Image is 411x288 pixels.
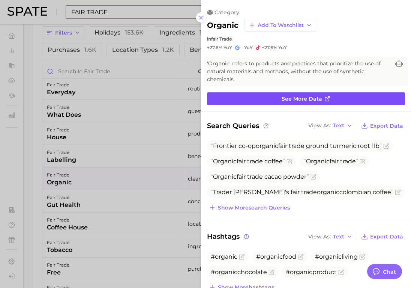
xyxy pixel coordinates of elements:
button: Add to Watchlist [244,19,316,32]
button: Export Data [359,121,405,131]
button: Flag as miscategorized or irrelevant [359,254,365,260]
span: fair trade [304,158,358,165]
span: fair trade cacao powder [211,173,309,180]
div: in [207,36,405,42]
span: View As [308,124,331,128]
span: Organic [213,173,237,180]
span: Export Data [370,123,403,129]
span: fair trade coffee [211,158,285,165]
span: Text [333,124,344,128]
button: Flag as miscategorized or irrelevant [298,254,304,260]
span: +27.6% [207,45,222,50]
button: Flag as miscategorized or irrelevant [383,143,389,149]
span: Search Queries [207,121,270,131]
span: #organicchocolate [211,268,267,276]
span: #organicliving [315,253,358,260]
button: Flag as miscategorized or irrelevant [239,254,245,260]
button: View AsText [306,121,354,131]
span: 'Organic' refers to products and practices that prioritize the use of natural materials and metho... [207,60,390,83]
span: YoY [223,45,232,51]
h2: organic [207,21,238,30]
span: YoY [278,45,287,51]
span: Frontier co-op fair trade ground turmeric root 1lb [211,142,382,149]
span: Organic [306,158,330,165]
span: organic [256,142,278,149]
span: category [214,9,239,16]
button: Flag as miscategorized or irrelevant [310,174,316,180]
span: Trader [PERSON_NAME]'s fair trade colombian coffee [211,188,393,196]
button: Show moresearch queries [207,202,292,213]
span: fair trade [211,36,232,42]
span: #organicfood [256,253,296,260]
span: organic [317,188,339,196]
span: - [241,45,243,50]
span: Organic [213,158,237,165]
span: Export Data [370,234,403,240]
span: Show more search queries [218,205,290,211]
a: See more data [207,92,405,105]
button: Flag as miscategorized or irrelevant [286,158,292,164]
span: +27.6% [262,45,277,50]
span: #organicproduct [286,268,337,276]
span: YoY [244,45,253,51]
span: View As [308,235,331,239]
span: Add to Watchlist [258,22,304,29]
button: View AsText [306,232,354,241]
button: Flag as miscategorized or irrelevant [395,189,401,195]
button: Export Data [359,231,405,242]
span: #organic [211,253,237,260]
span: Hashtags [207,231,250,242]
span: Text [333,235,344,239]
button: Flag as miscategorized or irrelevant [360,158,366,164]
button: Flag as miscategorized or irrelevant [268,269,274,275]
span: See more data [282,96,322,102]
button: Flag as miscategorized or irrelevant [338,269,344,275]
